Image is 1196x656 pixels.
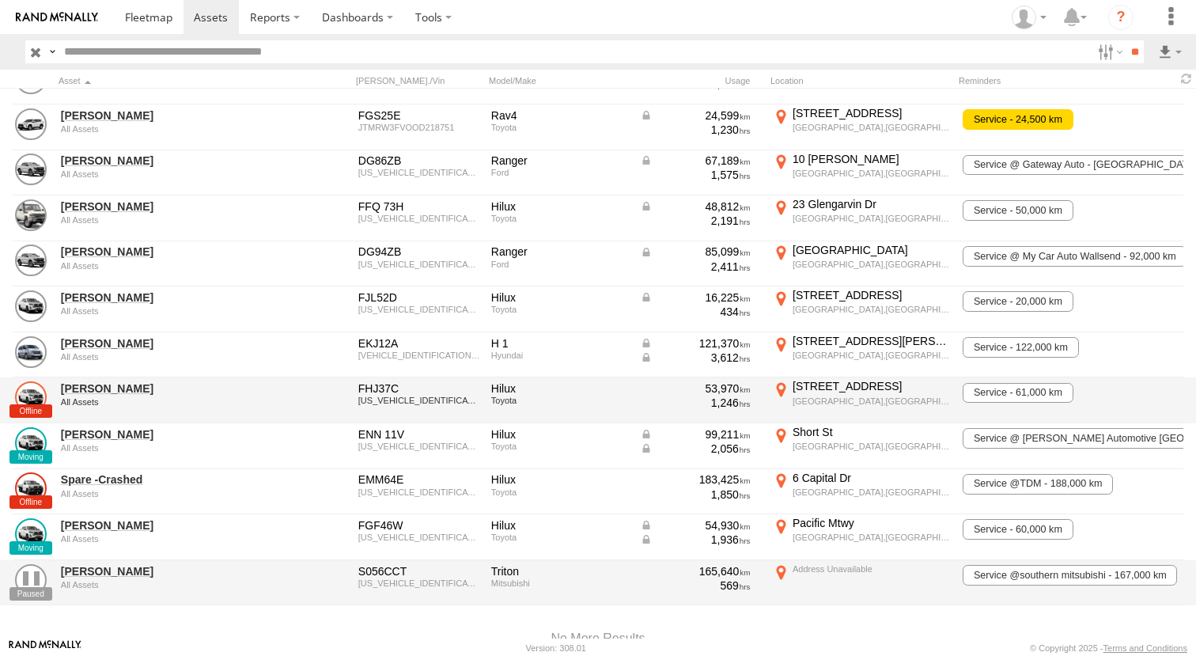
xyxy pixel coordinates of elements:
[491,564,629,578] div: Triton
[491,108,629,123] div: Rav4
[61,427,278,442] a: [PERSON_NAME]
[491,290,629,305] div: Hilux
[15,199,47,231] a: View Asset Details
[770,334,952,377] label: Click to View Current Location
[358,533,480,542] div: MR0JA3DD500353481
[640,487,751,502] div: 1,850
[61,306,278,316] div: undefined
[15,336,47,368] a: View Asset Details
[963,474,1113,495] span: Service @TDM - 188,000 km
[15,290,47,322] a: View Asset Details
[358,578,480,588] div: MMAJJKL10LH002657
[793,532,950,543] div: [GEOGRAPHIC_DATA],[GEOGRAPHIC_DATA]
[770,197,952,240] label: Click to View Current Location
[61,108,278,123] a: [PERSON_NAME]
[16,12,98,23] img: rand-logo.svg
[61,215,278,225] div: undefined
[770,243,952,286] label: Click to View Current Location
[358,396,480,405] div: MR0JA3DD200353728
[770,152,952,195] label: Click to View Current Location
[61,472,278,487] a: Spare -Crashed
[15,108,47,140] a: View Asset Details
[61,443,278,453] div: undefined
[640,427,751,442] div: Data from Vehicle CANbus
[963,565,1177,586] span: Service @southern mitsubishi - 167,000 km
[358,123,480,132] div: JTMRW3FVOOD218751
[793,168,950,179] div: [GEOGRAPHIC_DATA],[GEOGRAPHIC_DATA]
[61,154,278,168] a: [PERSON_NAME]
[963,109,1073,130] span: Service - 24,500 km
[61,336,278,351] a: [PERSON_NAME]
[963,291,1073,312] span: Service - 20,000 km
[491,472,629,487] div: Hilux
[959,75,1077,86] div: Reminders
[963,337,1078,358] span: Service - 122,000 km
[793,304,950,315] div: [GEOGRAPHIC_DATA],[GEOGRAPHIC_DATA]
[793,106,950,120] div: [STREET_ADDRESS]
[793,350,950,361] div: [GEOGRAPHIC_DATA],[GEOGRAPHIC_DATA]
[491,487,629,497] div: Toyota
[640,199,751,214] div: Data from Vehicle CANbus
[640,245,751,259] div: Data from Vehicle CANbus
[770,425,952,468] label: Click to View Current Location
[15,472,47,504] a: View Asset Details
[640,518,751,533] div: Data from Vehicle CANbus
[793,213,950,224] div: [GEOGRAPHIC_DATA],[GEOGRAPHIC_DATA]
[640,154,751,168] div: Data from Vehicle CANbus
[640,336,751,351] div: Data from Vehicle CANbus
[793,334,950,348] div: [STREET_ADDRESS][PERSON_NAME]
[491,168,629,177] div: Ford
[491,336,629,351] div: H 1
[793,122,950,133] div: [GEOGRAPHIC_DATA],[GEOGRAPHIC_DATA]
[491,245,629,259] div: Ranger
[358,154,480,168] div: DG86ZB
[491,396,629,405] div: Toyota
[640,108,751,123] div: Data from Vehicle CANbus
[640,214,751,228] div: 2,191
[640,578,751,593] div: 569
[358,336,480,351] div: EKJ12A
[770,75,952,86] div: Location
[491,199,629,214] div: Hilux
[9,640,81,656] a: Visit our Website
[1006,6,1052,29] div: Michael Townsend
[1092,40,1126,63] label: Search Filter Options
[793,425,950,439] div: Short St
[770,106,952,149] label: Click to View Current Location
[358,260,480,269] div: MNACMFE90PW277818
[61,124,278,134] div: undefined
[46,40,59,63] label: Search Query
[640,168,751,182] div: 1,575
[640,442,751,456] div: Data from Vehicle CANbus
[59,75,280,86] div: Click to Sort
[793,471,950,485] div: 6 Capital Dr
[640,351,751,365] div: Data from Vehicle CANbus
[793,379,950,393] div: [STREET_ADDRESS]
[1103,643,1187,653] a: Terms and Conditions
[358,245,480,259] div: DG94ZB
[793,243,950,257] div: [GEOGRAPHIC_DATA]
[640,564,751,578] div: 165,640
[770,379,952,422] label: Click to View Current Location
[356,75,483,86] div: [PERSON_NAME]./Vin
[491,427,629,442] div: Hilux
[358,108,480,123] div: FGS25E
[61,580,278,590] div: undefined
[963,383,1073,404] span: Service - 61,000 km
[770,516,952,559] label: Click to View Current Location
[491,305,629,314] div: Toyota
[61,564,278,578] a: [PERSON_NAME]
[793,288,950,302] div: [STREET_ADDRESS]
[640,381,751,396] div: 53,970
[61,381,278,396] a: [PERSON_NAME]
[358,427,480,442] div: ENN 11V
[358,472,480,487] div: EMM64E
[491,351,629,360] div: Hyundai
[793,441,950,452] div: [GEOGRAPHIC_DATA],[GEOGRAPHIC_DATA]
[793,487,950,498] div: [GEOGRAPHIC_DATA],[GEOGRAPHIC_DATA]
[15,381,47,413] a: View Asset Details
[61,199,278,214] a: [PERSON_NAME]
[61,261,278,271] div: undefined
[638,75,764,86] div: Usage
[640,533,751,547] div: Data from Vehicle CANbus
